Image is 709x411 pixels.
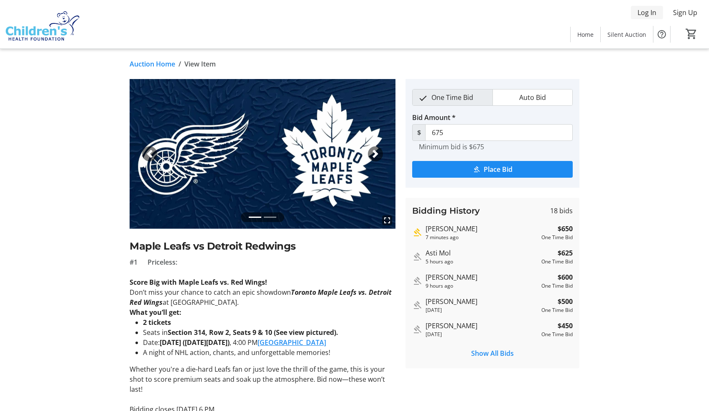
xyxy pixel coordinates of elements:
img: Children's Health Foundation's Logo [5,3,79,45]
strong: $450 [558,321,573,331]
span: $ [412,124,426,141]
span: Show All Bids [471,348,514,358]
mat-icon: Highest bid [412,227,422,237]
tr-hint: Minimum bid is $675 [419,143,484,151]
mat-icon: Outbid [412,276,422,286]
p: Don’t miss your chance to catch an epic showdown at [GEOGRAPHIC_DATA]. [130,287,395,307]
span: Home [577,30,594,39]
span: 18 bids [550,206,573,216]
button: Place Bid [412,161,573,178]
li: Date: , 4:00 PM [143,337,395,347]
mat-icon: Outbid [412,252,422,262]
div: One Time Bid [541,234,573,241]
mat-icon: fullscreen [382,215,392,225]
mat-icon: Outbid [412,324,422,334]
div: 9 hours ago [426,282,538,290]
strong: [DATE] ([DATE][DATE]) [160,338,230,347]
div: One Time Bid [541,331,573,338]
div: One Time Bid [541,306,573,314]
a: Auction Home [130,59,175,69]
h3: Bidding History [412,204,480,217]
em: Toronto Maple Leafs vs. Detroit Red Wings [130,288,392,307]
button: Sign Up [666,6,704,19]
div: 5 hours ago [426,258,538,265]
li: A night of NHL action, chants, and unforgettable memories! [143,347,395,357]
div: [PERSON_NAME] [426,272,538,282]
span: #1 [130,257,138,267]
div: One Time Bid [541,258,573,265]
div: 7 minutes ago [426,234,538,241]
h2: Maple Leafs vs Detroit Redwings [130,239,395,254]
a: Home [571,27,600,42]
img: Image [130,79,395,229]
strong: $650 [558,224,573,234]
div: [DATE] [426,331,538,338]
div: [DATE] [426,306,538,314]
a: [GEOGRAPHIC_DATA] [258,338,326,347]
div: [PERSON_NAME] [426,296,538,306]
span: Sign Up [673,8,697,18]
span: Priceless: [148,257,177,267]
button: Help [653,26,670,43]
button: Show All Bids [412,345,573,362]
span: Log In [638,8,656,18]
strong: Section 314, Row 2, Seats 9 & 10 (See view pictured). [168,328,338,337]
strong: 2 tickets [143,318,171,327]
span: View Item [184,59,216,69]
div: [PERSON_NAME] [426,321,538,331]
span: Auto Bid [514,89,551,105]
button: Cart [684,26,699,41]
div: Asti Mol [426,248,538,258]
span: Place Bid [484,164,513,174]
label: Bid Amount * [412,112,456,123]
strong: $600 [558,272,573,282]
a: Silent Auction [601,27,653,42]
div: [PERSON_NAME] [426,224,538,234]
strong: What you’ll get: [130,308,181,317]
strong: Score Big with Maple Leafs vs. Red Wings! [130,278,267,287]
mat-icon: Outbid [412,300,422,310]
strong: $500 [558,296,573,306]
span: One Time Bid [426,89,478,105]
button: Log In [631,6,663,19]
span: / [179,59,181,69]
p: Whether you're a die-hard Leafs fan or just love the thrill of the game, this is your shot to sco... [130,364,395,394]
span: Silent Auction [607,30,646,39]
div: One Time Bid [541,282,573,290]
strong: $625 [558,248,573,258]
li: Seats in [143,327,395,337]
